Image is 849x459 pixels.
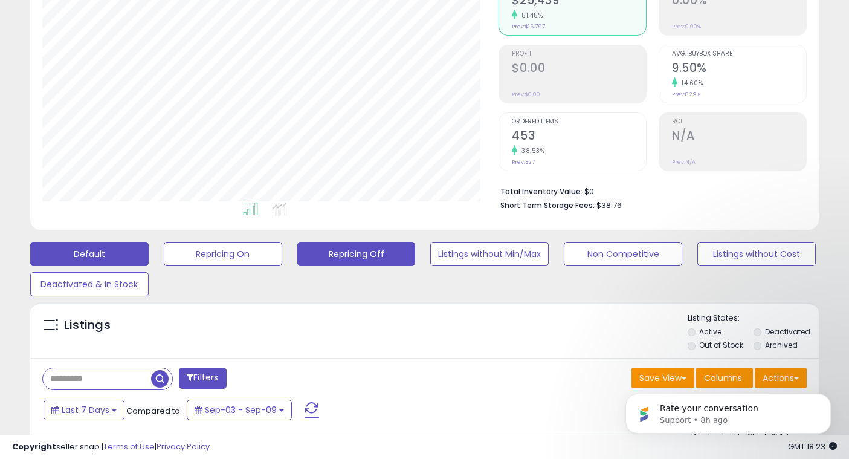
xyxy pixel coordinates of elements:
button: Listings without Min/Max [430,242,549,266]
button: Repricing Off [297,242,416,266]
span: Profit [512,51,646,57]
span: $38.76 [596,200,622,211]
button: Save View [631,368,694,388]
h2: 453 [512,129,646,145]
button: Deactivated & In Stock [30,272,149,296]
span: Ordered Items [512,119,646,125]
iframe: Intercom notifications message [607,368,849,453]
label: Out of Stock [699,340,743,350]
small: 51.45% [517,11,543,20]
span: Compared to: [126,405,182,417]
div: seller snap | | [12,441,210,453]
li: $0 [500,183,798,198]
b: Total Inventory Value: [500,186,583,197]
span: Last 7 Days [62,404,109,416]
button: Columns [696,368,753,388]
button: Default [30,242,149,266]
a: Terms of Use [103,441,155,452]
h2: N/A [672,129,806,145]
h2: 9.50% [672,61,806,77]
small: 14.60% [677,79,703,88]
button: Filters [179,368,226,389]
strong: Copyright [12,441,56,452]
a: Privacy Policy [157,441,210,452]
small: Prev: $16,797 [512,23,545,30]
label: Deactivated [765,327,810,337]
h2: $0.00 [512,61,646,77]
button: Last 7 Days [44,400,124,420]
label: Active [699,327,721,337]
span: ROI [672,119,806,125]
button: Non Competitive [564,242,682,266]
button: Actions [755,368,807,388]
small: Prev: 0.00% [672,23,701,30]
small: Prev: 8.29% [672,91,700,98]
small: Prev: N/A [672,158,696,166]
button: Listings without Cost [697,242,816,266]
p: Listing States: [688,313,819,324]
label: Archived [765,340,798,350]
b: Short Term Storage Fees: [500,200,595,210]
button: Sep-03 - Sep-09 [187,400,292,420]
small: 38.53% [517,146,544,155]
small: Prev: 327 [512,158,535,166]
small: Prev: $0.00 [512,91,540,98]
button: Repricing On [164,242,282,266]
span: Avg. Buybox Share [672,51,806,57]
span: Sep-03 - Sep-09 [205,404,277,416]
h5: Listings [64,317,111,334]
